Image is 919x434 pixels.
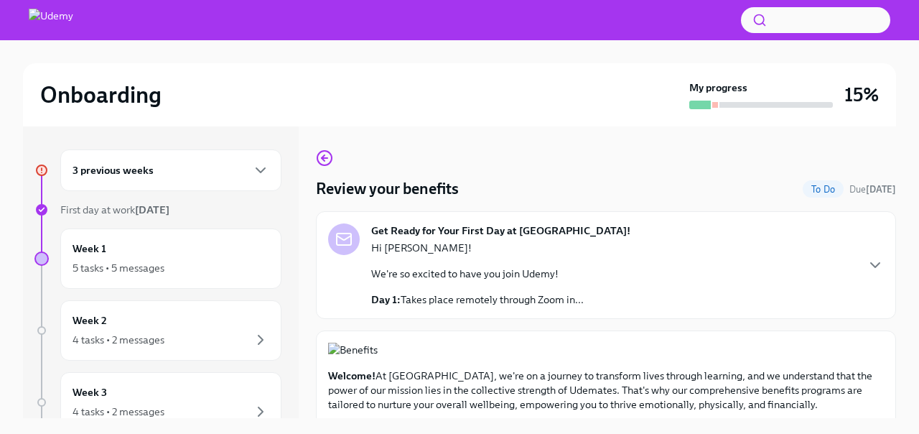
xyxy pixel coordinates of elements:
h6: Week 1 [73,241,106,257]
div: 4 tasks • 2 messages [73,405,164,419]
strong: [DATE] [135,203,169,216]
p: At [GEOGRAPHIC_DATA], we're on a journey to transform lives through learning, and we understand t... [328,369,884,412]
a: Week 24 tasks • 2 messages [34,300,281,361]
a: Week 34 tasks • 2 messages [34,372,281,433]
button: Zoom image [328,343,884,357]
span: September 1st, 2025 10:00 [849,183,896,196]
p: We're so excited to have you join Udemy! [371,267,584,281]
strong: Get Ready for Your First Day at [GEOGRAPHIC_DATA]! [371,223,630,238]
strong: Day 1: [371,293,401,306]
img: Udemy [29,9,73,32]
div: 4 tasks • 2 messages [73,333,164,347]
h3: 15% [844,82,879,108]
h6: Week 2 [73,313,107,328]
h2: Onboarding [40,80,162,109]
strong: Welcome! [328,369,375,382]
a: First day at work[DATE] [34,203,281,217]
div: 3 previous weeks [60,149,281,191]
strong: My progress [689,80,747,95]
p: Hi [PERSON_NAME]! [371,241,584,255]
h6: Week 3 [73,384,107,400]
h6: 3 previous weeks [73,162,154,178]
span: To Do [803,184,844,195]
div: 5 tasks • 5 messages [73,261,164,275]
p: Takes place remotely through Zoom in... [371,292,584,307]
h4: Review your benefits [316,178,459,200]
a: Week 15 tasks • 5 messages [34,228,281,289]
span: Due [849,184,896,195]
span: First day at work [60,203,169,216]
strong: [DATE] [866,184,896,195]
